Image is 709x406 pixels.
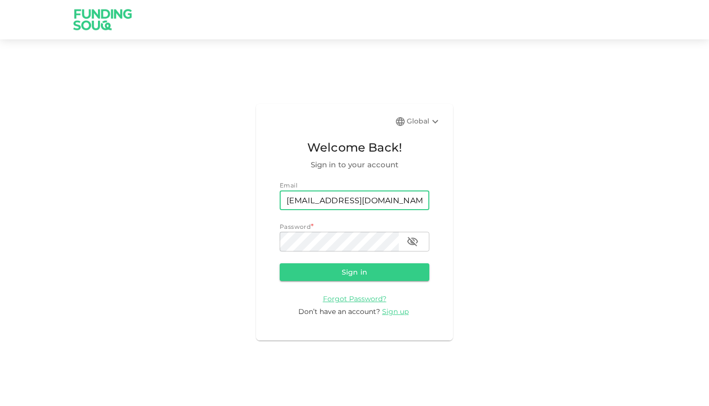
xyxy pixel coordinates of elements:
span: Password [280,223,311,230]
a: Forgot Password? [323,294,387,303]
div: Global [407,116,441,127]
span: Sign up [382,307,409,316]
button: Sign in [280,263,429,281]
input: password [280,232,399,251]
span: Email [280,182,297,189]
span: Don’t have an account? [298,307,380,316]
span: Welcome Back! [280,138,429,157]
input: email [280,190,429,210]
span: Sign in to your account [280,159,429,171]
